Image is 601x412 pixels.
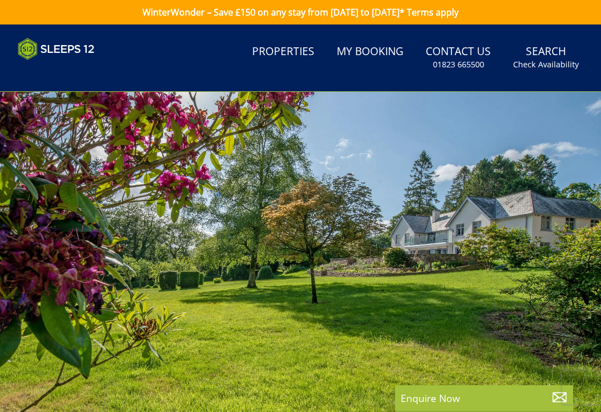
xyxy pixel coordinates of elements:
[513,59,579,70] small: Check Availability
[433,59,484,70] small: 01823 665500
[12,67,129,76] iframe: Customer reviews powered by Trustpilot
[401,391,568,405] p: Enquire Now
[332,40,408,65] a: My Booking
[248,40,319,65] a: Properties
[509,40,583,76] a: SearchCheck Availability
[421,40,495,76] a: Contact Us01823 665500
[18,38,95,60] img: Sleeps 12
